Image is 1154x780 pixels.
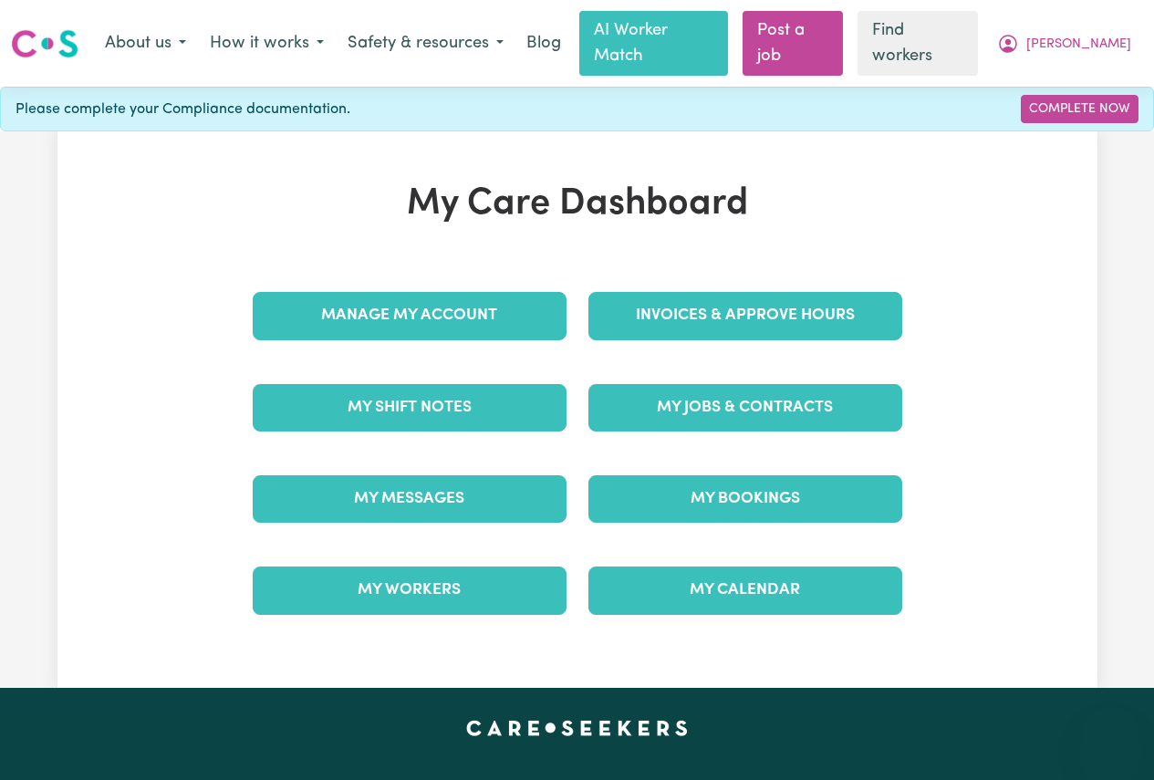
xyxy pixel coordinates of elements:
[242,182,913,226] h1: My Care Dashboard
[253,384,567,432] a: My Shift Notes
[1026,35,1131,55] span: [PERSON_NAME]
[588,292,902,339] a: Invoices & Approve Hours
[198,25,336,63] button: How it works
[579,11,728,76] a: AI Worker Match
[858,11,978,76] a: Find workers
[588,384,902,432] a: My Jobs & Contracts
[11,23,78,65] a: Careseekers logo
[336,25,515,63] button: Safety & resources
[743,11,843,76] a: Post a job
[253,567,567,614] a: My Workers
[253,475,567,523] a: My Messages
[1081,707,1139,765] iframe: Button to launch messaging window
[93,25,198,63] button: About us
[985,25,1143,63] button: My Account
[466,721,688,735] a: Careseekers home page
[515,24,572,64] a: Blog
[1021,95,1138,123] a: Complete Now
[11,27,78,60] img: Careseekers logo
[253,292,567,339] a: Manage My Account
[16,99,350,120] span: Please complete your Compliance documentation.
[588,567,902,614] a: My Calendar
[588,475,902,523] a: My Bookings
